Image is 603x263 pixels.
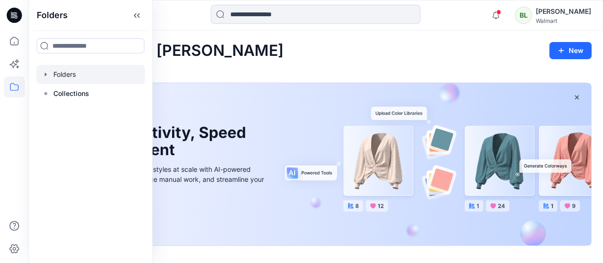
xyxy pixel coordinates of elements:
div: [PERSON_NAME] [536,6,591,17]
div: Walmart [536,17,591,24]
button: New [549,42,592,59]
p: Collections [53,88,89,99]
div: Explore ideas faster and recolor styles at scale with AI-powered tools that boost creativity, red... [52,164,266,194]
a: Discover more [52,206,266,225]
h2: Welcome back, [PERSON_NAME] [40,42,284,60]
div: BL [515,7,532,24]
